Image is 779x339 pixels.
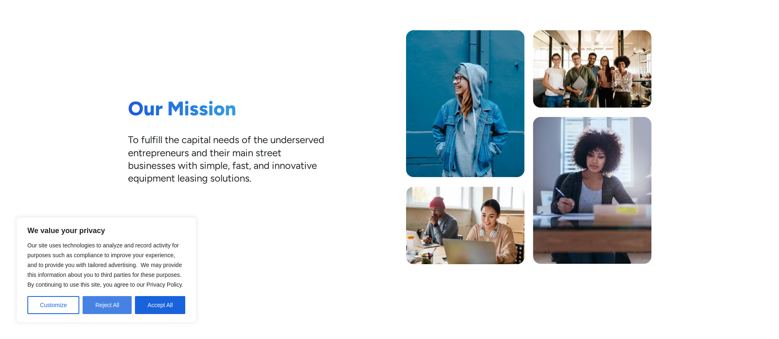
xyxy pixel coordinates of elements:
button: Accept All [135,296,185,314]
button: Reject All [83,296,132,314]
p: We value your privacy [27,226,185,236]
div: We value your privacy [16,217,196,323]
h1: Our Mission [128,97,324,121]
img: Photo collage of a woman in a blue jacket, five workers standing together, a man and a woman work... [406,30,651,264]
span: Our site uses technologies to analyze and record activity for purposes such as compliance to impr... [27,242,183,288]
button: Customize [27,296,79,314]
div: To fulfill the capital needs of the underserved entrepreneurs and their main street businesses wi... [128,133,324,184]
